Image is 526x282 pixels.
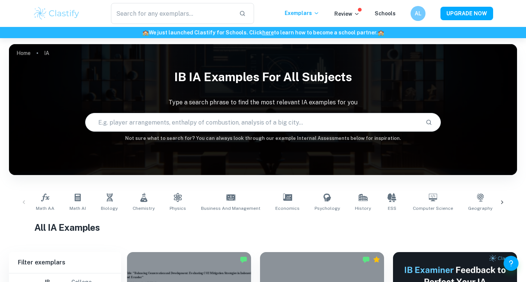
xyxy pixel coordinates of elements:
[413,205,453,212] span: Computer Science
[33,6,80,21] img: Clastify logo
[375,10,396,16] a: Schools
[285,9,319,17] p: Exemplars
[262,30,274,36] a: here
[69,205,86,212] span: Math AI
[315,205,340,212] span: Psychology
[423,116,435,129] button: Search
[378,30,384,36] span: 🏫
[504,256,519,271] button: Help and Feedback
[411,6,426,21] button: AL
[9,65,517,89] h1: IB IA examples for all subjects
[240,256,247,263] img: Marked
[9,135,517,142] h6: Not sure what to search for? You can always look through our example Internal Assessments below f...
[388,205,396,212] span: ESS
[34,221,492,234] h1: All IA Examples
[36,205,55,212] span: Math AA
[355,205,371,212] span: History
[1,28,525,37] h6: We just launched Clastify for Schools. Click to learn how to become a school partner.
[373,256,380,263] div: Premium
[86,112,420,133] input: E.g. player arrangements, enthalpy of combustion, analysis of a big city...
[9,252,121,273] h6: Filter exemplars
[111,3,233,24] input: Search for any exemplars...
[334,10,360,18] p: Review
[440,7,493,20] button: UPGRADE NOW
[44,49,49,57] p: IA
[468,205,492,212] span: Geography
[133,205,155,212] span: Chemistry
[16,48,31,58] a: Home
[362,256,370,263] img: Marked
[9,98,517,107] p: Type a search phrase to find the most relevant IA examples for you
[142,30,149,36] span: 🏫
[414,9,423,18] h6: AL
[170,205,186,212] span: Physics
[201,205,260,212] span: Business and Management
[101,205,118,212] span: Biology
[275,205,300,212] span: Economics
